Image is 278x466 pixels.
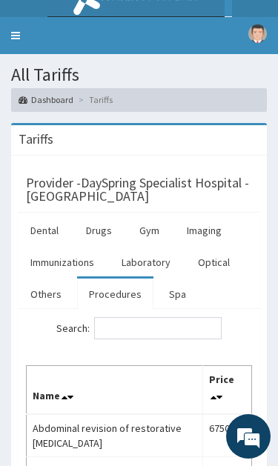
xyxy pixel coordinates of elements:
[27,414,203,457] td: Abdominal revision of restorative [MEDICAL_DATA]
[110,247,182,278] a: Laboratory
[157,279,198,310] a: Spa
[19,279,73,310] a: Others
[26,176,252,203] h3: Provider - DaySpring Specialist Hospital - [GEOGRAPHIC_DATA]
[74,215,124,246] a: Drugs
[128,215,171,246] a: Gym
[186,247,242,278] a: Optical
[19,93,73,106] a: Dashboard
[56,317,222,339] label: Search:
[248,24,267,43] img: User Image
[19,215,70,246] a: Dental
[77,279,153,310] a: Procedures
[11,65,267,84] h1: All Tariffs
[94,317,222,339] input: Search:
[27,365,203,414] th: Name
[175,215,234,246] a: Imaging
[203,365,252,414] th: Price
[75,93,113,106] li: Tariffs
[203,414,252,457] td: 675000
[19,133,53,146] h3: Tariffs
[19,247,106,278] a: Immunizations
